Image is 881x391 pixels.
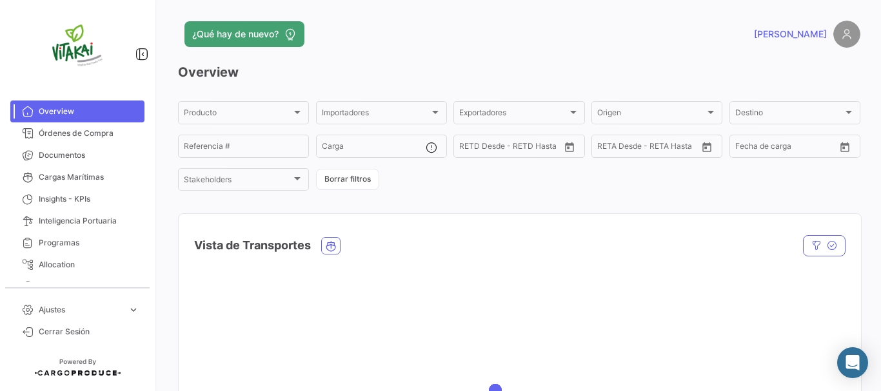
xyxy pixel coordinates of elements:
a: Insights - KPIs [10,188,144,210]
img: vitakai.png [45,15,110,80]
span: Programas [39,237,139,249]
a: Overview [10,100,144,122]
input: Hasta [491,144,539,153]
a: Órdenes de Compra [10,122,144,144]
img: placeholder-user.png [833,21,860,48]
div: Abrir Intercom Messenger [837,347,868,378]
span: Courier [39,281,139,292]
button: ¿Qué hay de nuevo? [184,21,304,47]
input: Desde [597,144,620,153]
input: Desde [459,144,482,153]
span: Importadores [322,110,430,119]
span: ¿Qué hay de nuevo? [192,28,279,41]
span: Allocation [39,259,139,271]
a: Courier [10,276,144,298]
span: Overview [39,106,139,117]
span: Inteligencia Portuaria [39,215,139,227]
input: Hasta [767,144,815,153]
button: Open calendar [560,137,579,157]
a: Allocation [10,254,144,276]
button: Open calendar [697,137,717,157]
a: Documentos [10,144,144,166]
input: Desde [735,144,758,153]
span: Destino [735,110,843,119]
span: Producto [184,110,292,119]
span: Insights - KPIs [39,193,139,205]
button: Borrar filtros [316,169,379,190]
input: Hasta [629,144,677,153]
span: Exportadores [459,110,567,119]
span: [PERSON_NAME] [754,28,827,41]
span: Órdenes de Compra [39,128,139,139]
span: Cargas Marítimas [39,171,139,183]
button: Open calendar [835,137,855,157]
span: expand_more [128,304,139,316]
span: Cerrar Sesión [39,326,139,338]
span: Stakeholders [184,177,292,186]
a: Programas [10,232,144,254]
h3: Overview [178,63,860,81]
button: Ocean [322,238,340,254]
h4: Vista de Transportes [194,236,311,254]
span: Ajustes [39,304,123,316]
a: Inteligencia Portuaria [10,210,144,232]
span: Origen [597,110,705,119]
a: Cargas Marítimas [10,166,144,188]
span: Documentos [39,149,139,161]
